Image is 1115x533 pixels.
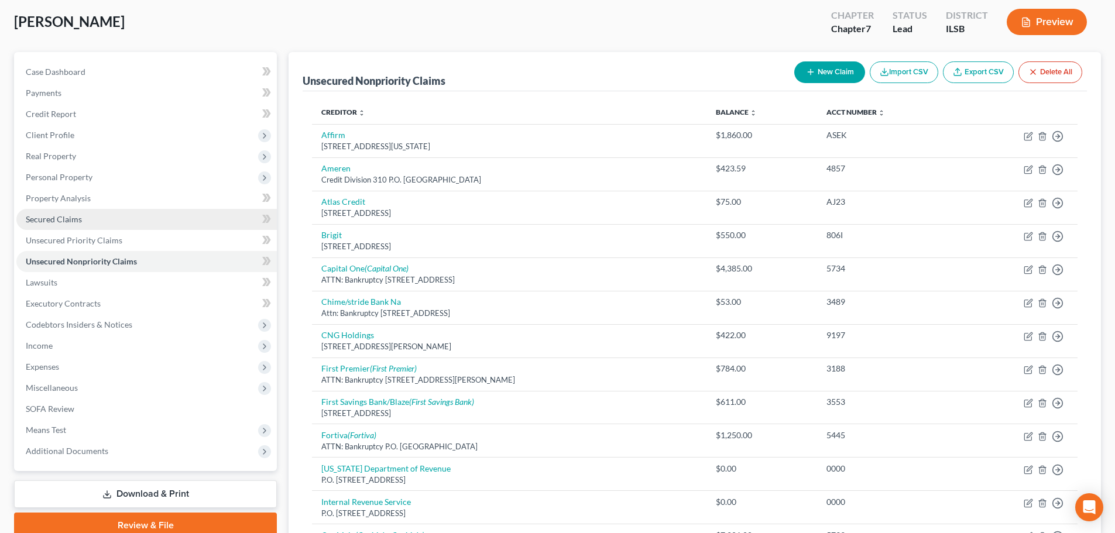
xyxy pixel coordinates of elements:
i: unfold_more [358,109,365,116]
div: 3188 [826,363,951,374]
a: Atlas Credit [321,197,365,207]
a: Fortiva(Fortiva) [321,430,376,440]
a: Acct Number unfold_more [826,108,885,116]
span: Payments [26,88,61,98]
div: ATTN: Bankruptcy [STREET_ADDRESS] [321,274,697,286]
a: Ameren [321,163,351,173]
div: AJ23 [826,196,951,208]
span: [PERSON_NAME] [14,13,125,30]
button: New Claim [794,61,865,83]
div: 9197 [826,329,951,341]
div: [STREET_ADDRESS] [321,408,697,419]
div: $550.00 [716,229,808,241]
div: $4,385.00 [716,263,808,274]
div: Chapter [831,9,874,22]
span: Client Profile [26,130,74,140]
a: Internal Revenue Service [321,497,411,507]
a: Balance unfold_more [716,108,757,116]
a: First Premier(First Premier) [321,363,417,373]
span: 7 [866,23,871,34]
div: Open Intercom Messenger [1075,493,1103,521]
div: [STREET_ADDRESS] [321,208,697,219]
a: Brigit [321,230,342,240]
div: ILSB [946,22,988,36]
div: Credit Division 310 P.O. [GEOGRAPHIC_DATA] [321,174,697,185]
div: Chapter [831,22,874,36]
a: Lawsuits [16,272,277,293]
span: Secured Claims [26,214,82,224]
div: $611.00 [716,396,808,408]
span: Expenses [26,362,59,372]
div: P.O. [STREET_ADDRESS] [321,508,697,519]
span: Unsecured Priority Claims [26,235,122,245]
div: Status [893,9,927,22]
a: [US_STATE] Department of Revenue [321,463,451,473]
div: 5445 [826,429,951,441]
div: $75.00 [716,196,808,208]
span: Miscellaneous [26,383,78,393]
button: Import CSV [870,61,938,83]
span: Means Test [26,425,66,435]
i: (First Premier) [370,363,417,373]
button: Delete All [1018,61,1082,83]
div: $1,250.00 [716,429,808,441]
div: 3553 [826,396,951,408]
div: $422.00 [716,329,808,341]
div: $0.00 [716,463,808,474]
button: Preview [1007,9,1087,35]
a: Property Analysis [16,188,277,209]
div: 0000 [826,496,951,508]
div: $53.00 [716,296,808,308]
i: unfold_more [878,109,885,116]
div: 4857 [826,163,951,174]
a: Payments [16,82,277,104]
div: $0.00 [716,496,808,508]
div: ATTN: Bankruptcy [STREET_ADDRESS][PERSON_NAME] [321,374,697,386]
a: Secured Claims [16,209,277,230]
a: Unsecured Nonpriority Claims [16,251,277,272]
div: $423.59 [716,163,808,174]
div: ATTN: Bankruptcy P.O. [GEOGRAPHIC_DATA] [321,441,697,452]
span: Credit Report [26,109,76,119]
span: Additional Documents [26,446,108,456]
span: Executory Contracts [26,298,101,308]
div: $784.00 [716,363,808,374]
span: Lawsuits [26,277,57,287]
div: [STREET_ADDRESS][US_STATE] [321,141,697,152]
a: Download & Print [14,480,277,508]
a: CNG Holdings [321,330,374,340]
a: First Savings Bank/Blaze(First Savings Bank) [321,397,474,407]
div: $1,860.00 [716,129,808,141]
div: 5734 [826,263,951,274]
a: Creditor unfold_more [321,108,365,116]
a: Capital One(Capital One) [321,263,409,273]
span: Personal Property [26,172,92,182]
div: 0000 [826,463,951,474]
div: [STREET_ADDRESS][PERSON_NAME] [321,341,697,352]
a: Affirm [321,130,345,140]
span: Real Property [26,151,76,161]
i: (Fortiva) [348,430,376,440]
div: 3489 [826,296,951,308]
div: [STREET_ADDRESS] [321,241,697,252]
div: Lead [893,22,927,36]
a: Export CSV [943,61,1014,83]
span: Codebtors Insiders & Notices [26,319,132,329]
a: Case Dashboard [16,61,277,82]
div: P.O. [STREET_ADDRESS] [321,474,697,486]
span: Property Analysis [26,193,91,203]
span: SOFA Review [26,404,74,414]
a: Chime/stride Bank Na [321,297,401,307]
div: ASEK [826,129,951,141]
span: Unsecured Nonpriority Claims [26,256,137,266]
a: Credit Report [16,104,277,125]
i: (Capital One) [365,263,409,273]
div: Unsecured Nonpriority Claims [303,74,445,88]
span: Case Dashboard [26,67,85,77]
span: Income [26,341,53,350]
i: unfold_more [750,109,757,116]
div: 806I [826,229,951,241]
a: Unsecured Priority Claims [16,230,277,251]
a: SOFA Review [16,398,277,419]
div: District [946,9,988,22]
